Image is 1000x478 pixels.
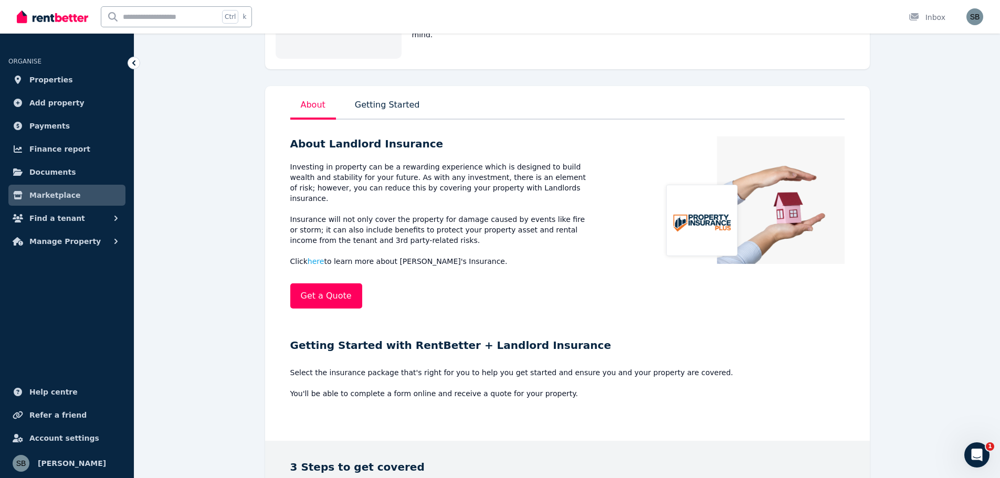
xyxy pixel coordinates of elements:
p: Getting Started with RentBetter + Landlord Insurance [290,338,845,353]
span: Account settings [29,432,99,444]
span: k [243,13,246,21]
a: Properties [8,69,125,90]
span: Documents [29,166,76,178]
span: 1 [986,442,994,451]
p: Investing in property can be a rewarding experience which is designed to build wealth and stabili... [290,162,593,267]
span: ORGANISE [8,58,41,65]
p: Select the insurance package that's right for you to help you get started and ensure you and your... [290,367,845,399]
a: Help centre [8,381,125,402]
span: Find a tenant [29,212,85,225]
span: Refer a friend [29,409,87,421]
span: Help centre [29,386,78,398]
span: Ctrl [222,10,238,24]
span: Properties [29,73,73,86]
iframe: Intercom live chat [964,442,990,468]
span: Manage Property [29,235,101,248]
img: Sam Berrell [13,455,29,472]
span: Payments [29,120,70,132]
h5: About Landlord Insurance [290,136,593,151]
a: Refer a friend [8,405,125,426]
p: About [290,97,336,120]
span: Finance report [29,143,90,155]
a: Add property [8,92,125,113]
span: Add property [29,97,85,109]
span: [PERSON_NAME] [38,457,106,470]
button: Manage Property [8,231,125,252]
a: Payments [8,115,125,136]
a: Finance report [8,139,125,160]
a: Account settings [8,428,125,449]
img: Sam Berrell [966,8,983,25]
a: Documents [8,162,125,183]
div: Inbox [909,12,945,23]
img: Landlord Insurance [660,136,845,264]
a: Marketplace [8,185,125,206]
button: Find a tenant [8,208,125,229]
span: Marketplace [29,189,80,201]
p: Getting Started [353,97,422,120]
a: Get a Quote [290,283,362,309]
p: 3 Steps to get covered [290,460,845,474]
img: RentBetter [17,9,88,25]
a: here [308,257,324,265]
